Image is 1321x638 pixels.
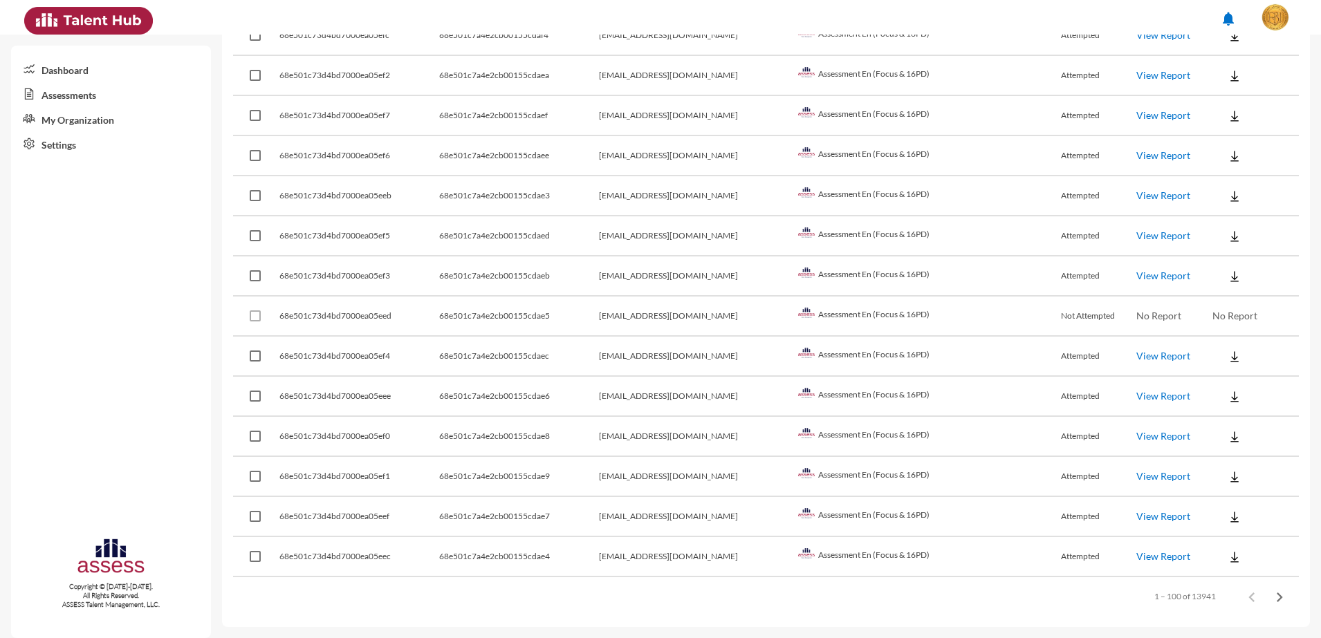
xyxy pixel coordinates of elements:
[11,57,211,82] a: Dashboard
[1061,176,1137,216] td: Attempted
[76,536,146,580] img: assesscompany-logo.png
[233,577,1299,616] mat-paginator: Select page
[1061,136,1137,176] td: Attempted
[1220,10,1237,27] mat-icon: notifications
[439,96,600,136] td: 68e501c7a4e2cb00155cdaef
[795,377,1061,417] td: Assessment En (Focus & 16PD)
[795,256,1061,297] td: Assessment En (Focus & 16PD)
[439,136,600,176] td: 68e501c7a4e2cb00155cdaee
[439,256,600,297] td: 68e501c7a4e2cb00155cdaeb
[1136,29,1190,41] a: View Report
[279,16,438,56] td: 68e501c73d4bd7000ea05efc
[11,582,211,609] p: Copyright © [DATE]-[DATE]. All Rights Reserved. ASSESS Talent Management, LLC.
[439,457,600,497] td: 68e501c7a4e2cb00155cdae9
[599,417,794,457] td: [EMAIL_ADDRESS][DOMAIN_NAME]
[11,131,211,156] a: Settings
[795,537,1061,577] td: Assessment En (Focus & 16PD)
[1136,350,1190,362] a: View Report
[1061,337,1137,377] td: Attempted
[439,176,600,216] td: 68e501c7a4e2cb00155cdae3
[795,96,1061,136] td: Assessment En (Focus & 16PD)
[1238,583,1266,610] button: Previous page
[599,56,794,96] td: [EMAIL_ADDRESS][DOMAIN_NAME]
[1136,550,1190,562] a: View Report
[279,256,438,297] td: 68e501c73d4bd7000ea05ef3
[1136,69,1190,81] a: View Report
[279,96,438,136] td: 68e501c73d4bd7000ea05ef7
[795,497,1061,537] td: Assessment En (Focus & 16PD)
[599,16,794,56] td: [EMAIL_ADDRESS][DOMAIN_NAME]
[1136,470,1190,482] a: View Report
[279,136,438,176] td: 68e501c73d4bd7000ea05ef6
[1136,109,1190,121] a: View Report
[439,297,600,337] td: 68e501c7a4e2cb00155cdae5
[1154,591,1216,601] div: 1 – 100 of 13941
[1136,390,1190,402] a: View Report
[1061,497,1137,537] td: Attempted
[279,297,438,337] td: 68e501c73d4bd7000ea05eed
[279,377,438,417] td: 68e501c73d4bd7000ea05eee
[599,497,794,537] td: [EMAIL_ADDRESS][DOMAIN_NAME]
[1136,310,1181,321] span: No Report
[795,297,1061,337] td: Assessment En (Focus & 16PD)
[795,136,1061,176] td: Assessment En (Focus & 16PD)
[599,216,794,256] td: [EMAIL_ADDRESS][DOMAIN_NAME]
[1212,310,1257,321] span: No Report
[279,537,438,577] td: 68e501c73d4bd7000ea05eec
[1061,417,1137,457] td: Attempted
[795,176,1061,216] td: Assessment En (Focus & 16PD)
[439,377,600,417] td: 68e501c7a4e2cb00155cdae6
[599,457,794,497] td: [EMAIL_ADDRESS][DOMAIN_NAME]
[1061,377,1137,417] td: Attempted
[1136,430,1190,442] a: View Report
[1061,216,1137,256] td: Attempted
[599,176,794,216] td: [EMAIL_ADDRESS][DOMAIN_NAME]
[795,216,1061,256] td: Assessment En (Focus & 16PD)
[795,16,1061,56] td: Assessment En (Focus & 16PD)
[439,56,600,96] td: 68e501c7a4e2cb00155cdaea
[439,497,600,537] td: 68e501c7a4e2cb00155cdae7
[439,337,600,377] td: 68e501c7a4e2cb00155cdaec
[279,497,438,537] td: 68e501c73d4bd7000ea05eef
[599,256,794,297] td: [EMAIL_ADDRESS][DOMAIN_NAME]
[11,106,211,131] a: My Organization
[1061,537,1137,577] td: Attempted
[1136,270,1190,281] a: View Report
[279,216,438,256] td: 68e501c73d4bd7000ea05ef5
[1136,149,1190,161] a: View Report
[795,417,1061,457] td: Assessment En (Focus & 16PD)
[439,16,600,56] td: 68e501c7a4e2cb00155cdaf4
[1061,256,1137,297] td: Attempted
[1061,457,1137,497] td: Attempted
[439,216,600,256] td: 68e501c7a4e2cb00155cdaed
[599,337,794,377] td: [EMAIL_ADDRESS][DOMAIN_NAME]
[279,56,438,96] td: 68e501c73d4bd7000ea05ef2
[599,136,794,176] td: [EMAIL_ADDRESS][DOMAIN_NAME]
[1136,229,1190,241] a: View Report
[279,337,438,377] td: 68e501c73d4bd7000ea05ef4
[599,537,794,577] td: [EMAIL_ADDRESS][DOMAIN_NAME]
[279,176,438,216] td: 68e501c73d4bd7000ea05eeb
[1136,510,1190,522] a: View Report
[1061,96,1137,136] td: Attempted
[439,417,600,457] td: 68e501c7a4e2cb00155cdae8
[599,377,794,417] td: [EMAIL_ADDRESS][DOMAIN_NAME]
[1136,189,1190,201] a: View Report
[279,457,438,497] td: 68e501c73d4bd7000ea05ef1
[1266,583,1293,610] button: Next page
[795,457,1061,497] td: Assessment En (Focus & 16PD)
[599,96,794,136] td: [EMAIL_ADDRESS][DOMAIN_NAME]
[795,337,1061,377] td: Assessment En (Focus & 16PD)
[1061,56,1137,96] td: Attempted
[599,297,794,337] td: [EMAIL_ADDRESS][DOMAIN_NAME]
[11,82,211,106] a: Assessments
[1061,16,1137,56] td: Attempted
[439,537,600,577] td: 68e501c7a4e2cb00155cdae4
[795,56,1061,96] td: Assessment En (Focus & 16PD)
[279,417,438,457] td: 68e501c73d4bd7000ea05ef0
[1061,297,1137,337] td: Not Attempted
